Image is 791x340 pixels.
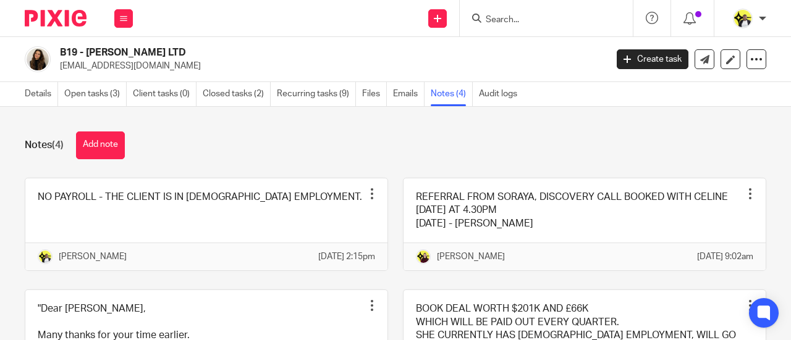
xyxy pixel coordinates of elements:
[76,131,125,159] button: Add note
[52,140,64,150] span: (4)
[60,60,598,72] p: [EMAIL_ADDRESS][DOMAIN_NAME]
[617,49,688,69] a: Create task
[697,251,753,263] p: [DATE] 9:02am
[60,46,491,59] h2: B19 - [PERSON_NAME] LTD
[437,251,505,263] p: [PERSON_NAME]
[59,251,127,263] p: [PERSON_NAME]
[362,82,387,106] a: Files
[38,249,53,264] img: Carine-Starbridge.jpg
[25,46,51,72] img: celine_basma.jpg
[133,82,197,106] a: Client tasks (0)
[393,82,425,106] a: Emails
[479,82,523,106] a: Audit logs
[277,82,356,106] a: Recurring tasks (9)
[733,9,753,28] img: Carine-Starbridge.jpg
[25,139,64,152] h1: Notes
[25,10,87,27] img: Pixie
[431,82,473,106] a: Notes (4)
[25,82,58,106] a: Details
[64,82,127,106] a: Open tasks (3)
[484,15,596,26] input: Search
[318,251,375,263] p: [DATE] 2:15pm
[416,249,431,264] img: Megan-Starbridge.jpg
[203,82,271,106] a: Closed tasks (2)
